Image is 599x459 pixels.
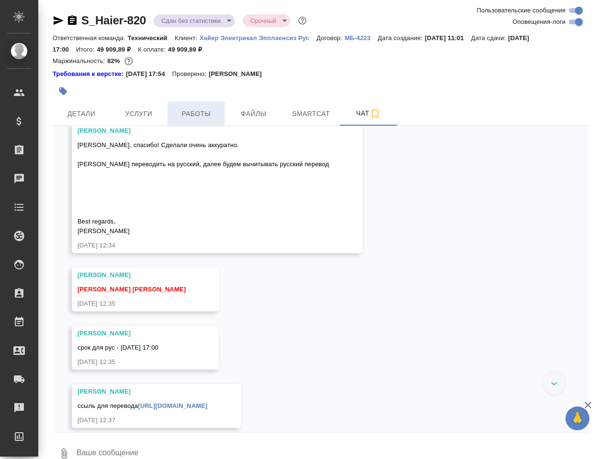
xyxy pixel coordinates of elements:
button: 🙏 [566,406,589,430]
p: Дата сдачи: [471,34,508,42]
div: [DATE] 12:34 [78,241,329,250]
p: Хайер Электрикал Эпплаенсиз Рус [200,34,316,42]
button: 7384.95 RUB; [122,55,135,67]
span: Оповещения-логи [512,17,566,27]
p: Итого: [76,46,97,53]
p: МБ-4223 [344,34,377,42]
button: Срочный [247,17,279,25]
a: [URL][DOMAIN_NAME] [138,402,207,409]
span: ссыль для перевода [78,402,208,409]
p: [DATE] 17:54 [126,69,172,79]
span: Чат [345,107,391,119]
div: [PERSON_NAME] [78,126,329,136]
span: Услуги [116,108,162,120]
span: Файлы [231,108,277,120]
p: Маржинальность: [53,57,107,64]
svg: Подписаться [369,108,381,119]
p: Проверено: [172,69,209,79]
p: 82% [107,57,122,64]
div: Сдан без статистики [154,14,235,27]
p: Договор: [316,34,344,42]
div: Сдан без статистики [243,14,290,27]
p: Ответственная команда: [53,34,128,42]
p: 49 909,89 ₽ [168,46,209,53]
p: 49 909,89 ₽ [97,46,138,53]
button: Скопировать ссылку для ЯМессенджера [53,15,64,26]
div: [DATE] 12:35 [78,357,185,367]
span: Пользовательские сообщения [477,6,566,15]
a: Требования к верстке: [53,69,126,79]
span: [PERSON_NAME] [133,286,186,293]
p: Дата создания: [378,34,425,42]
span: 🙏 [569,408,586,428]
a: МБ-4223 [344,33,377,42]
button: Скопировать ссылку [67,15,78,26]
span: [PERSON_NAME], спасибо! Сделали очень аккуратно. [PERSON_NAME] переводить на русский, далее будем... [78,141,329,235]
div: [PERSON_NAME] [78,329,185,338]
a: S_Haier-820 [81,14,146,27]
span: срок для рус - [DATE] 17:00 [78,344,158,351]
button: Добавить тэг [53,81,74,102]
button: Сдан без статистики [158,17,223,25]
button: Доп статусы указывают на важность/срочность заказа [296,14,309,27]
div: [PERSON_NAME] [78,270,186,280]
a: Хайер Электрикал Эпплаенсиз Рус [200,33,316,42]
p: [PERSON_NAME] [209,69,269,79]
div: [DATE] 12:37 [78,416,208,425]
div: Нажми, чтобы открыть папку с инструкцией [53,69,126,79]
p: К оплате: [138,46,168,53]
p: Клиент: [175,34,200,42]
span: [PERSON_NAME] [78,286,131,293]
div: [PERSON_NAME] [78,387,208,396]
p: [DATE] 11:01 [425,34,471,42]
div: [DATE] 12:35 [78,299,186,309]
span: Smartcat [288,108,334,120]
p: Технический [128,34,175,42]
span: Работы [173,108,219,120]
span: Детали [58,108,104,120]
